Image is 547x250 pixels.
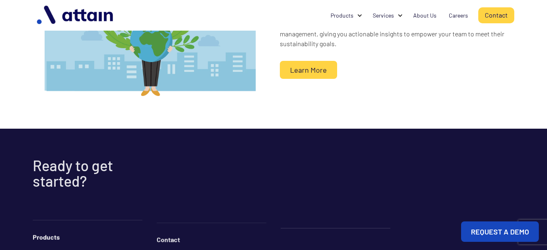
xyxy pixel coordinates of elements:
h2: Ready to get started? [33,158,155,189]
div: Careers [449,11,468,20]
div: Products [33,229,142,246]
div: Services [367,8,407,23]
div: Products [331,11,353,20]
div: About Us [413,11,437,20]
div: Products [324,8,367,23]
div: Services [373,11,394,20]
a: Contact [478,7,514,23]
img: logo [33,2,119,28]
div: Contact [157,231,266,248]
p: Explore how Tango's Energy & Sustainability solution simplifies energy data management, giving yo... [280,19,514,49]
a: REQUEST A DEMO [461,221,539,242]
a: About Us [407,8,443,23]
a: Careers [443,8,474,23]
a: Learn More [280,61,337,79]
